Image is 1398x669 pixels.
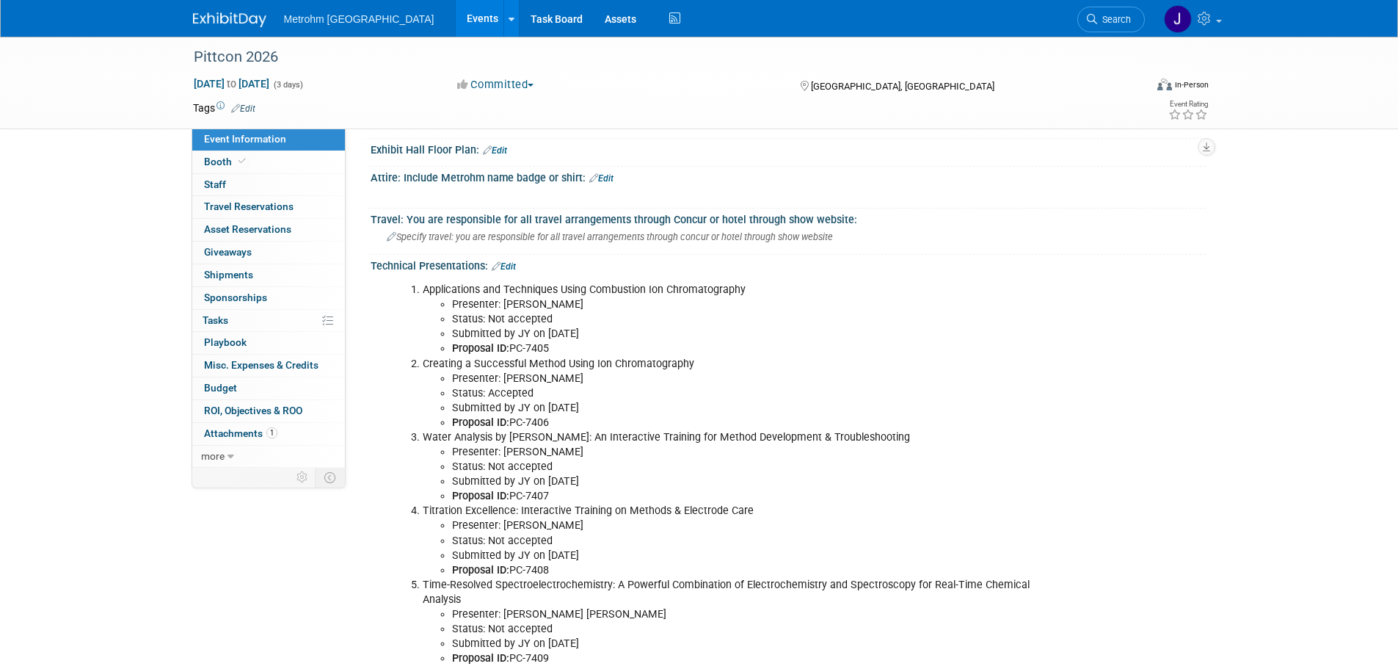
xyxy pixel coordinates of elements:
li: Status: Not accepted [452,312,1035,327]
span: Search [1097,14,1131,25]
span: (3 days) [272,80,303,90]
div: Exhibit Hall Floor Plan: [371,139,1206,158]
a: Giveaways [192,242,345,264]
td: Toggle Event Tabs [315,468,345,487]
button: Committed [452,77,539,93]
span: Misc. Expenses & Credits [204,359,318,371]
li: Status: Not accepted [452,534,1035,549]
li: PC-7405 [452,341,1035,356]
b: Proposal ID: [452,564,509,576]
li: Submitted by JY on [DATE] [452,401,1035,416]
span: Booth [204,156,249,167]
span: ROI, Objectives & ROO [204,405,302,416]
b: Proposal ID: [452,490,509,502]
img: Format-Inperson.png [1157,79,1172,90]
div: Event Format [1058,76,1209,98]
a: Shipments [192,264,345,286]
img: ExhibitDay [193,12,266,27]
span: Giveaways [204,246,252,258]
span: Playbook [204,336,247,348]
li: Submitted by JY on [DATE] [452,549,1035,563]
span: to [225,78,239,90]
a: ROI, Objectives & ROO [192,400,345,422]
li: PC-7406 [452,416,1035,430]
a: Attachments1 [192,423,345,445]
span: Sponsorships [204,292,267,303]
span: Staff [204,178,226,190]
a: Edit [589,173,614,184]
span: Event Information [204,133,286,145]
a: Event Information [192,129,345,151]
span: 1 [266,427,277,438]
span: Travel Reservations [204,200,294,212]
span: Asset Reservations [204,223,291,235]
a: more [192,446,345,468]
i: Booth reservation complete [239,157,246,165]
a: Sponsorships [192,287,345,309]
li: Presenter: [PERSON_NAME] [452,372,1035,386]
div: Travel: You are responsible for all travel arrangements through Concur or hotel through show webs... [371,209,1206,227]
li: PC-7407 [452,489,1035,504]
li: Submitted by JY on [DATE] [452,327,1035,341]
div: Attire: Include Metrohm name badge or shirt: [371,167,1206,186]
a: Staff [192,174,345,196]
b: Proposal ID: [452,652,509,665]
li: PC-7409 [452,651,1035,666]
li: Status: Not accepted [452,460,1035,474]
li: Water Analysis by [PERSON_NAME]: An Interactive Training for Method Development & Troubleshooting [423,430,1035,504]
span: Specify travel: you are responsible for all travel arrangements through concur or hotel through s... [387,231,833,242]
b: Proposal ID: [452,416,509,429]
a: Misc. Expenses & Credits [192,355,345,377]
span: more [201,450,225,462]
a: Search [1077,7,1145,32]
a: Travel Reservations [192,196,345,218]
span: Shipments [204,269,253,281]
a: Edit [483,145,507,156]
li: Applications and Techniques Using Combustion Ion Chromatography [423,283,1035,356]
a: Asset Reservations [192,219,345,241]
a: Tasks [192,310,345,332]
td: Personalize Event Tab Strip [290,468,316,487]
li: Status: Accepted [452,386,1035,401]
li: Presenter: [PERSON_NAME] [452,518,1035,533]
li: Titration Excellence: Interactive Training on Methods & Electrode Care [423,504,1035,577]
li: Presenter: [PERSON_NAME] [452,297,1035,312]
span: [DATE] [DATE] [193,77,270,90]
span: Budget [204,382,237,394]
a: Playbook [192,332,345,354]
a: Edit [492,261,516,272]
span: Metrohm [GEOGRAPHIC_DATA] [284,13,434,25]
div: Technical Presentations: [371,255,1206,274]
span: Tasks [203,314,228,326]
img: Joanne Yam [1164,5,1192,33]
li: PC-7408 [452,563,1035,578]
b: Proposal ID: [452,342,509,355]
span: Attachments [204,427,277,439]
td: Tags [193,101,255,115]
span: [GEOGRAPHIC_DATA], [GEOGRAPHIC_DATA] [811,81,994,92]
a: Edit [231,104,255,114]
li: Presenter: [PERSON_NAME] [PERSON_NAME] [452,607,1035,622]
div: Pittcon 2026 [189,44,1123,70]
a: Budget [192,377,345,399]
li: Creating a Successful Method Using Ion Chromatography [423,357,1035,430]
li: Submitted by JY on [DATE] [452,474,1035,489]
li: Presenter: [PERSON_NAME] [452,445,1035,460]
li: Submitted by JY on [DATE] [452,637,1035,651]
div: In-Person [1174,79,1209,90]
li: Status: Not accepted [452,622,1035,637]
li: Time-Resolved Spectroelectrochemistry: A Powerful Combination of Electrochemistry and Spectroscop... [423,578,1035,666]
a: Booth [192,151,345,173]
div: Event Rating [1168,101,1208,108]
